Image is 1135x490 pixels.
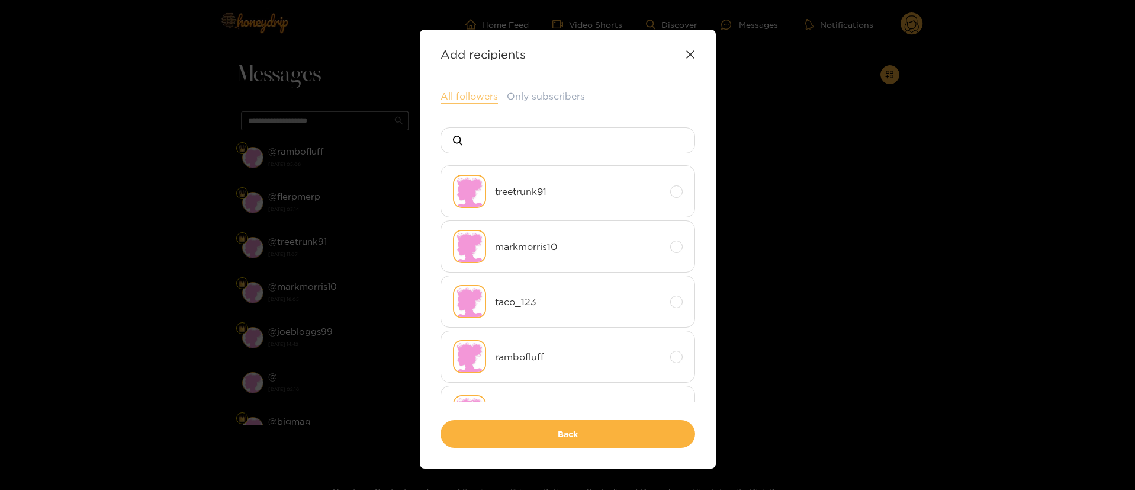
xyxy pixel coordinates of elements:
img: no-avatar.png [453,340,486,373]
img: no-avatar.png [453,285,486,318]
img: no-avatar.png [453,230,486,263]
img: no-avatar.png [453,175,486,208]
img: no-avatar.png [453,395,486,428]
button: All followers [441,89,498,104]
strong: Add recipients [441,47,526,61]
span: treetrunk91 [495,185,661,198]
span: markmorris10 [495,240,661,254]
button: Only subscribers [507,89,585,103]
span: rambofluff [495,350,661,364]
span: taco_123 [495,295,661,309]
button: Back [441,420,695,448]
